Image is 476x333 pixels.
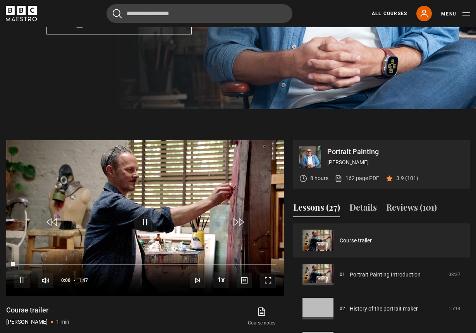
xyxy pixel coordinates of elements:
button: Captions [237,273,252,288]
h1: Course trailer [6,306,69,315]
span: 0:00 [61,273,70,287]
a: Portrait Painting Introduction [350,271,421,279]
p: Portrait Painting [327,148,464,155]
button: Mute [38,273,53,288]
a: Course trailer [340,237,372,245]
button: Playback Rate [213,272,229,288]
span: - [74,278,76,283]
p: 3.9 (101) [396,174,418,182]
button: Toggle navigation [441,10,470,18]
p: 8 hours [310,174,328,182]
div: Progress Bar [14,264,276,265]
svg: BBC Maestro [6,6,37,21]
button: Submit the search query [113,9,122,19]
p: [PERSON_NAME] [6,318,48,326]
button: Reviews (101) [386,201,437,217]
p: [PERSON_NAME] [327,158,464,166]
button: Pause [14,273,30,288]
p: 1 min [56,318,69,326]
span: 1:47 [79,273,88,287]
input: Search [107,4,292,23]
a: All Courses [372,10,407,17]
button: Lessons (27) [293,201,340,217]
button: Next Lesson [190,273,205,288]
a: History of the portrait maker [350,305,418,313]
a: Course notes [240,306,284,328]
video-js: Video Player [6,140,284,296]
button: Fullscreen [260,273,276,288]
button: Details [349,201,377,217]
a: 162 page PDF [335,174,379,182]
